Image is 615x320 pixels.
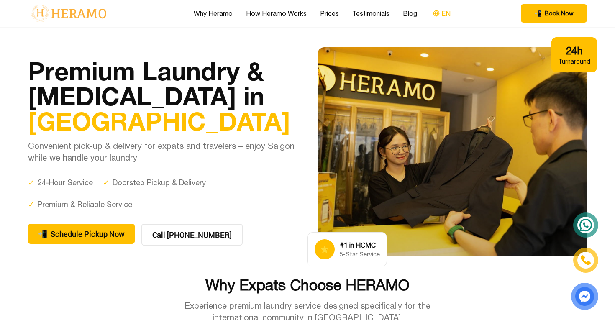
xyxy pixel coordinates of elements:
span: star [320,244,329,254]
span: ✓ [28,177,34,189]
a: Blog [403,8,417,18]
div: 24h [558,44,590,57]
button: Call [PHONE_NUMBER] [141,224,243,246]
span: ✓ [103,177,109,189]
p: Convenient pick-up & delivery for expats and travelers – enjoy Saigon while we handle your laundry. [28,140,297,164]
div: Turnaround [558,57,590,66]
span: phone [534,9,541,18]
a: Prices [320,8,339,18]
div: Doorstep Pickup & Delivery [103,177,206,189]
a: phone-icon [573,248,598,272]
a: Testimonials [352,8,389,18]
h2: Why Expats Choose HERAMO [28,276,587,293]
img: phone-icon [581,255,591,265]
span: ✓ [28,199,34,210]
img: logo-with-text.png [28,5,109,22]
div: #1 in HCMC [340,240,380,250]
a: How Heramo Works [246,8,307,18]
span: [GEOGRAPHIC_DATA] [28,106,290,136]
div: Premium & Reliable Service [28,199,132,210]
div: 24-Hour Service [28,177,93,189]
button: EN [430,8,453,19]
span: Book Now [545,9,574,18]
span: phone [38,228,47,240]
a: Why Heramo [194,8,233,18]
h1: Premium Laundry & [MEDICAL_DATA] in [28,58,297,133]
button: phone Book Now [521,4,587,23]
div: 5-Star Service [340,250,380,259]
button: phone Schedule Pickup Now [28,224,135,244]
